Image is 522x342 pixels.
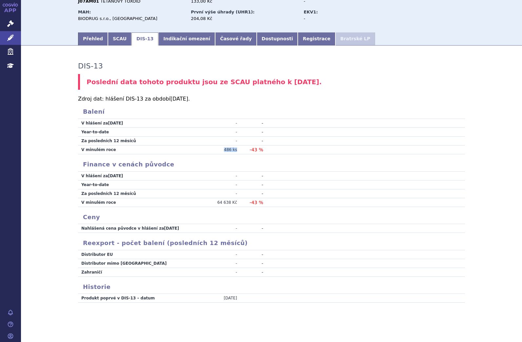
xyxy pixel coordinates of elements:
td: - [193,224,242,233]
td: Produkt poprvé v DIS-13 – datum [78,294,193,303]
strong: MAH: [78,9,91,14]
h3: DIS-13 [78,62,103,70]
td: - [193,128,242,137]
span: -43 % [250,200,263,205]
td: - [193,137,242,145]
td: - [193,250,242,259]
a: Přehled [78,32,108,46]
td: 486 ks [193,145,242,154]
td: - [242,180,263,189]
td: Year-to-date [78,180,193,189]
td: Nahlášená cena původce v hlášení za [78,224,193,233]
td: Za posledních 12 měsíců [78,189,193,198]
div: BIODRUG s.r.o., [GEOGRAPHIC_DATA] [78,16,185,22]
td: - [242,119,263,128]
td: - [193,259,242,268]
td: - [242,128,263,137]
td: - [193,180,242,189]
a: SCAU [108,32,131,46]
td: - [193,189,242,198]
td: 64 638 Kč [193,198,242,207]
td: - [193,268,242,276]
div: 204,08 Kč [191,16,297,22]
a: Dostupnosti [257,32,298,46]
td: - [193,119,242,128]
td: - [242,259,263,268]
td: V minulém roce [78,198,193,207]
h3: Historie [78,283,465,291]
a: Indikační omezení [158,32,215,46]
td: - [242,172,263,180]
td: - [242,137,263,145]
td: Zahraničí [78,268,193,276]
span: [DATE] [164,226,179,231]
td: Za posledních 12 měsíců [78,137,193,145]
h3: Finance v cenách původce [78,161,465,168]
span: [DATE] [171,96,188,102]
td: - [242,250,263,259]
td: [DATE] [193,294,242,303]
div: Poslední data tohoto produktu jsou ze SCAU platného k [DATE]. [78,74,465,90]
td: V minulém roce [78,145,193,154]
td: V hlášení za [78,172,193,180]
a: DIS-13 [131,32,158,46]
a: Registrace [298,32,335,46]
div: - [304,16,377,22]
h3: Reexport - počet balení (posledních 12 měsíců) [78,239,465,247]
strong: EKV1: [304,9,318,14]
td: Year-to-date [78,128,193,137]
td: - [193,172,242,180]
td: Distributor EU [78,250,193,259]
td: - [242,224,263,233]
a: Časové řady [215,32,257,46]
span: -43 % [250,147,263,152]
td: V hlášení za [78,119,193,128]
h3: Ceny [78,214,465,221]
strong: První výše úhrady (UHR1): [191,9,254,14]
td: Distributor mimo [GEOGRAPHIC_DATA] [78,259,193,268]
span: [DATE] [108,174,123,178]
h3: Balení [78,108,465,115]
p: Zdroj dat: hlášení DIS-13 za období . [78,96,465,102]
td: - [242,189,263,198]
td: - [242,268,263,276]
span: [DATE] [108,121,123,125]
